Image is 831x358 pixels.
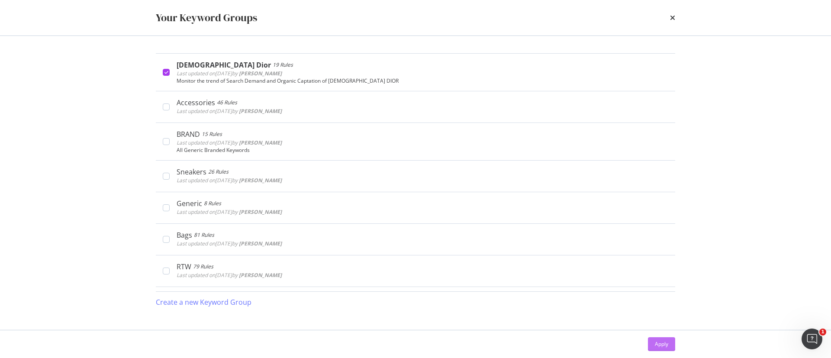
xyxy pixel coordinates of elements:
[239,70,282,77] b: [PERSON_NAME]
[177,147,668,153] div: All Generic Branded Keywords
[239,177,282,184] b: [PERSON_NAME]
[177,199,202,208] div: Generic
[177,240,282,247] span: Last updated on [DATE] by
[177,168,206,176] div: Sneakers
[202,130,222,139] div: 15 Rules
[177,107,282,115] span: Last updated on [DATE] by
[177,70,282,77] span: Last updated on [DATE] by
[239,139,282,146] b: [PERSON_NAME]
[204,199,221,208] div: 8 Rules
[177,231,192,239] div: Bags
[156,292,251,313] button: Create a new Keyword Group
[802,329,822,349] iframe: Intercom live chat
[177,98,215,107] div: Accessories
[194,231,214,239] div: 81 Rules
[177,130,200,139] div: BRAND
[193,262,213,271] div: 79 Rules
[177,78,668,84] div: Monitor the trend of Search Demand and Organic Captation of [DEMOGRAPHIC_DATA] DIOR
[239,271,282,279] b: [PERSON_NAME]
[648,337,675,351] button: Apply
[273,61,293,69] div: 19 Rules
[177,139,282,146] span: Last updated on [DATE] by
[177,208,282,216] span: Last updated on [DATE] by
[177,262,191,271] div: RTW
[177,177,282,184] span: Last updated on [DATE] by
[177,61,271,69] div: [DEMOGRAPHIC_DATA] Dior
[655,340,668,348] div: Apply
[217,98,237,107] div: 46 Rules
[670,10,675,25] div: times
[177,271,282,279] span: Last updated on [DATE] by
[156,10,257,25] div: Your Keyword Groups
[208,168,229,176] div: 26 Rules
[239,208,282,216] b: [PERSON_NAME]
[239,240,282,247] b: [PERSON_NAME]
[156,297,251,307] div: Create a new Keyword Group
[239,107,282,115] b: [PERSON_NAME]
[819,329,826,335] span: 1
